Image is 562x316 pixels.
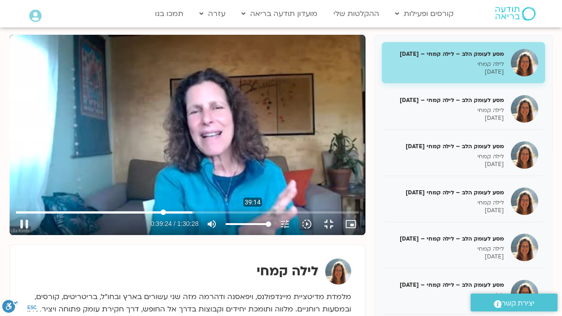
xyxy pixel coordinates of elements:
p: [DATE] [389,114,504,122]
a: קורסים ופעילות [391,5,458,22]
p: [DATE] [389,161,504,168]
a: ההקלטות שלי [329,5,384,22]
p: [DATE] [389,68,504,76]
img: מסע לעומק הלב – לילה קמחי – 16/2/25 [511,95,538,123]
h5: מסע לעומק הלב – לילה קמחי – [DATE] [389,50,504,58]
p: [DATE] [389,299,504,307]
p: לילה קמחי [389,107,504,114]
img: מסע לעומק הלב – לילה קמחי – 23/3/25 [511,234,538,261]
p: [DATE] [389,253,504,261]
a: מועדון תודעה בריאה [237,5,322,22]
img: מסע לעומק הלב – לילה קמחי – 30/3/25 [511,280,538,307]
img: מסע לעומק הלב – לילה קמחי 9/3/25 [511,187,538,215]
h5: מסע לעומק הלב – לילה קמחי – [DATE] [389,96,504,104]
strong: לילה קמחי [257,262,318,280]
a: יצירת קשר [471,294,557,311]
img: מסע לעומק הלב – לילה קמחי 2/3/25 [511,141,538,169]
h5: מסע לעומק הלב – לילה קמחי [DATE] [389,142,504,150]
p: לילה קמחי [389,245,504,253]
p: לילה קמחי [389,199,504,207]
p: מלמדת מדיטציית מיינדפולנס, ויפאסנה ודהרמה מזה שני עשורים בארץ ובחו״ל, בריטריטים, קורסים, ובמסעות ... [24,291,351,316]
span: יצירת קשר [502,297,535,310]
a: תמכו בנו [150,5,188,22]
p: לילה קמחי [389,153,504,161]
h5: מסע לעומק הלב – לילה קמחי – [DATE] [389,235,504,243]
img: לילה קמחי [325,258,351,284]
p: לילה קמחי [389,291,504,299]
img: מסע לעומק הלב – לילה קמחי – 9/2/25 [511,49,538,76]
p: לילה קמחי [389,60,504,68]
h5: מסע לעומק הלב – לילה קמחי – [DATE] [389,281,504,289]
h5: מסע לעומק הלב – לילה קמחי [DATE] [389,188,504,197]
a: עזרה [195,5,230,22]
p: [DATE] [389,207,504,214]
img: תודעה בריאה [495,7,535,21]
